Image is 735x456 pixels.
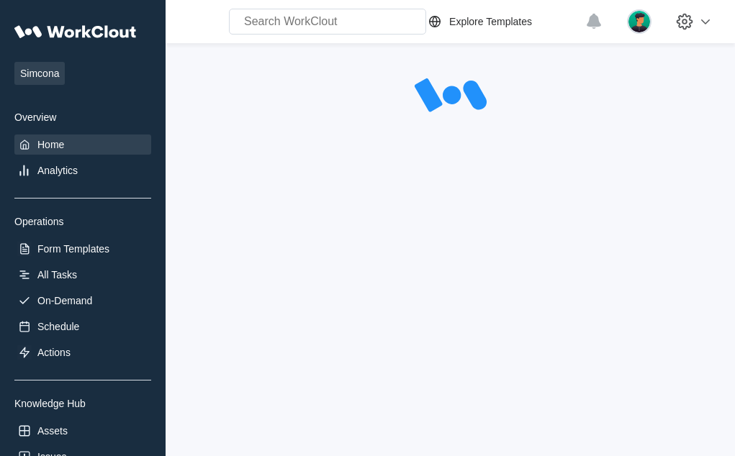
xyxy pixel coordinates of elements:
div: Explore Templates [449,16,532,27]
a: On-Demand [14,291,151,311]
div: Overview [14,111,151,123]
div: Analytics [37,165,78,176]
div: All Tasks [37,269,77,281]
div: On-Demand [37,295,92,306]
div: Schedule [37,321,79,332]
a: Analytics [14,160,151,181]
div: Knowledge Hub [14,398,151,409]
span: Simcona [14,62,65,85]
div: Actions [37,347,71,358]
div: Operations [14,216,151,227]
a: Home [14,134,151,155]
a: All Tasks [14,265,151,285]
div: Assets [37,425,68,437]
img: user.png [627,9,651,34]
a: Actions [14,342,151,362]
div: Form Templates [37,243,109,255]
div: Home [37,139,64,150]
a: Schedule [14,316,151,337]
input: Search WorkClout [229,9,426,35]
a: Assets [14,421,151,441]
a: Form Templates [14,239,151,259]
a: Explore Templates [426,13,578,30]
